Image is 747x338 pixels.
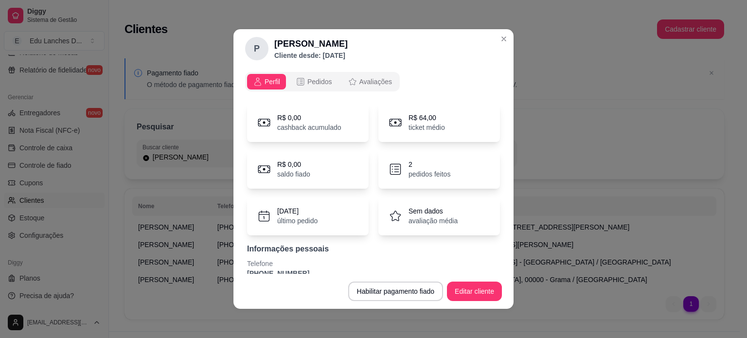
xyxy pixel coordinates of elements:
p: último pedido [277,216,318,226]
p: Sem dados [409,206,458,216]
p: Informações pessoais [247,243,500,255]
p: R$ 0,00 [277,113,341,123]
p: pedidos feitos [409,169,450,179]
p: R$ 64,00 [409,113,445,123]
p: ticket médio [409,123,445,132]
button: Habilitar pagamento fiado [348,282,444,301]
p: 2 [409,160,450,169]
h2: [PERSON_NAME] [274,37,348,51]
div: opções [245,72,400,91]
div: opções [245,72,502,91]
p: Cliente desde: [DATE] [274,51,348,60]
p: avaliação média [409,216,458,226]
p: [DATE] [277,206,318,216]
p: R$ 0,00 [277,160,310,169]
button: Close [496,31,512,47]
span: Avaliações [359,77,392,87]
span: Pedidos [307,77,332,87]
p: [PHONE_NUMBER] [247,268,500,278]
button: Editar cliente [447,282,502,301]
span: Perfil [265,77,280,87]
div: P [245,37,268,60]
p: saldo fiado [277,169,310,179]
p: cashback acumulado [277,123,341,132]
p: Telefone [247,259,500,268]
